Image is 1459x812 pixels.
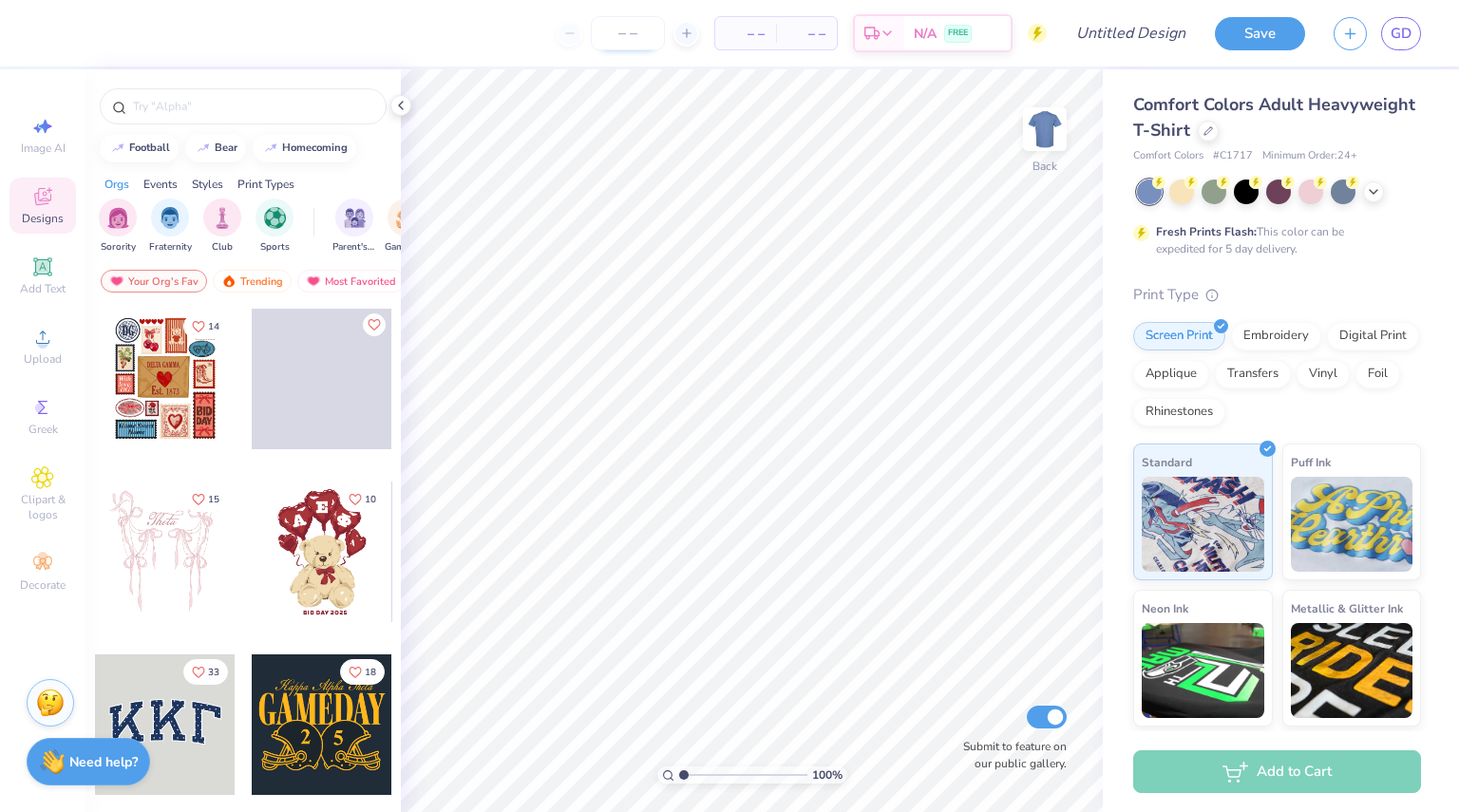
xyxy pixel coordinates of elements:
[1215,17,1305,50] button: Save
[212,240,233,255] span: Club
[160,207,180,229] img: Fraternity Image
[149,240,192,255] span: Fraternity
[1231,322,1321,350] div: Embroidery
[282,142,348,153] div: homecoming
[1133,398,1225,426] div: Rhinestones
[1291,452,1331,472] span: Puff Ink
[208,322,219,331] span: 14
[110,142,125,154] img: trend_line.gif
[1142,452,1192,472] span: Standard
[109,274,124,288] img: most_fav.gif
[948,27,968,40] span: FREE
[215,142,237,153] div: bear
[1391,23,1412,45] span: GD
[1156,223,1390,257] div: This color can be expedited for 5 day delivery.
[263,142,278,154] img: trend_line.gif
[1133,360,1209,388] div: Applique
[9,492,76,522] span: Clipart & logos
[727,24,765,44] span: – –
[1133,93,1415,142] span: Comfort Colors Adult Heavyweight T-Shirt
[208,668,219,677] span: 33
[1133,322,1225,350] div: Screen Print
[183,313,228,339] button: Like
[396,207,418,229] img: Game Day Image
[203,198,241,255] button: filter button
[1291,623,1413,718] img: Metallic & Glitter Ink
[183,659,228,685] button: Like
[306,274,321,288] img: most_fav.gif
[149,198,192,255] button: filter button
[69,753,138,771] strong: Need help?
[385,198,428,255] div: filter for Game Day
[28,422,58,437] span: Greek
[340,659,385,685] button: Like
[1262,148,1357,164] span: Minimum Order: 24 +
[332,198,376,255] div: filter for Parent's Weekend
[129,142,170,153] div: football
[332,198,376,255] button: filter button
[1291,477,1413,572] img: Puff Ink
[1133,284,1421,306] div: Print Type
[100,134,179,162] button: football
[1061,14,1201,52] input: Untitled Design
[21,141,66,156] span: Image AI
[101,270,207,293] div: Your Org's Fav
[203,198,241,255] div: filter for Club
[1327,322,1419,350] div: Digital Print
[213,270,292,293] div: Trending
[385,240,428,255] span: Game Day
[212,207,233,229] img: Club Image
[1033,158,1057,175] div: Back
[297,270,405,293] div: Most Favorited
[953,738,1067,772] label: Submit to feature on our public gallery.
[101,240,136,255] span: Sorority
[340,486,385,512] button: Like
[1026,110,1064,148] img: Back
[385,198,428,255] button: filter button
[22,211,64,226] span: Designs
[185,134,246,162] button: bear
[1213,148,1253,164] span: # C1717
[143,176,178,193] div: Events
[208,495,219,504] span: 15
[332,240,376,255] span: Parent's Weekend
[183,486,228,512] button: Like
[1381,17,1421,50] a: GD
[237,176,294,193] div: Print Types
[149,198,192,255] div: filter for Fraternity
[192,176,223,193] div: Styles
[1142,477,1264,572] img: Standard
[221,274,237,288] img: trending.gif
[20,281,66,296] span: Add Text
[1142,623,1264,718] img: Neon Ink
[787,24,825,44] span: – –
[812,766,843,784] span: 100 %
[1297,360,1350,388] div: Vinyl
[99,198,137,255] button: filter button
[104,176,129,193] div: Orgs
[365,668,376,677] span: 18
[264,207,286,229] img: Sports Image
[260,240,290,255] span: Sports
[1355,360,1400,388] div: Foil
[1291,598,1403,618] span: Metallic & Glitter Ink
[20,577,66,593] span: Decorate
[107,207,129,229] img: Sorority Image
[196,142,211,154] img: trend_line.gif
[1156,224,1257,239] strong: Fresh Prints Flash:
[256,198,294,255] div: filter for Sports
[1142,598,1188,618] span: Neon Ink
[591,16,665,50] input: – –
[344,207,366,229] img: Parent's Weekend Image
[24,351,62,367] span: Upload
[365,495,376,504] span: 10
[363,313,386,336] button: Like
[1215,360,1291,388] div: Transfers
[1133,148,1203,164] span: Comfort Colors
[914,24,937,44] span: N/A
[99,198,137,255] div: filter for Sorority
[253,134,356,162] button: homecoming
[256,198,294,255] button: filter button
[131,97,374,116] input: Try "Alpha"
